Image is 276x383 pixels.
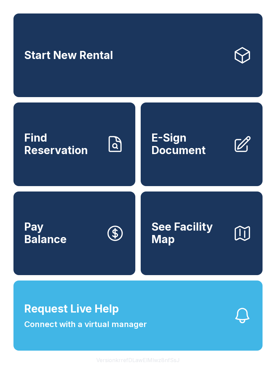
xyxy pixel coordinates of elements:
button: VersionkrrefDLawElMlwz8nfSsJ [91,351,185,370]
a: Start New Rental [13,13,263,97]
span: See Facility Map [151,221,228,245]
span: E-Sign Document [151,132,228,156]
span: Request Live Help [24,301,119,317]
span: Pay Balance [24,221,67,245]
button: PayBalance [13,191,135,275]
a: Find Reservation [13,102,135,186]
button: Request Live HelpConnect with a virtual manager [13,281,263,351]
span: Start New Rental [24,49,113,62]
span: Find Reservation [24,132,100,156]
a: E-Sign Document [141,102,263,186]
button: See Facility Map [141,191,263,275]
span: Connect with a virtual manager [24,318,147,330]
